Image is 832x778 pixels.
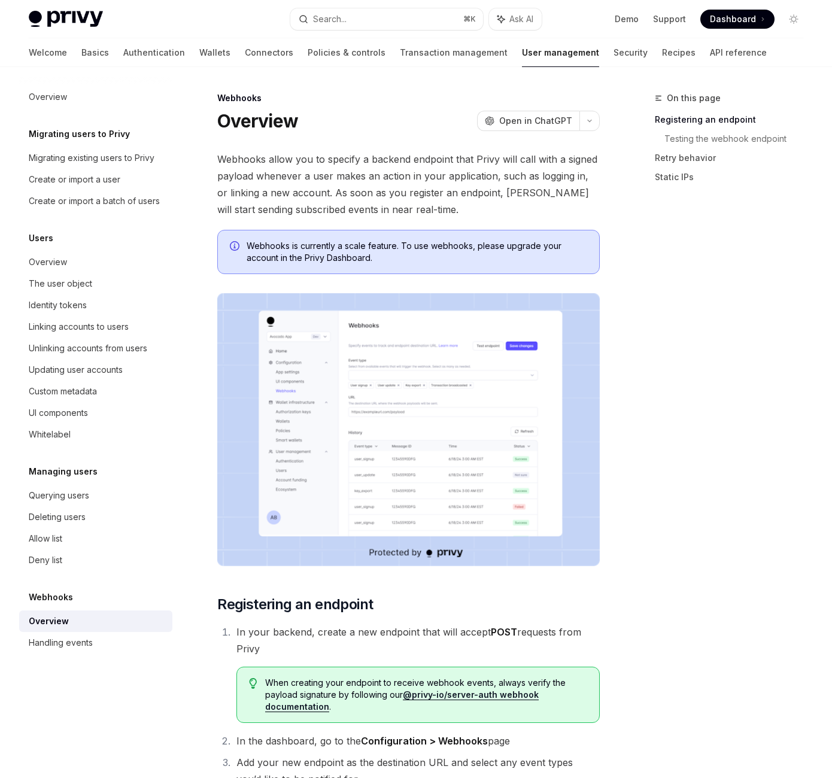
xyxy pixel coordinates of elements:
[19,632,172,654] a: Handling events
[489,8,542,30] button: Ask AI
[19,381,172,402] a: Custom metadata
[29,488,89,503] div: Querying users
[19,359,172,381] a: Updating user accounts
[19,424,172,445] a: Whitelabel
[29,194,160,208] div: Create or import a batch of users
[290,8,484,30] button: Search...⌘K
[710,13,756,25] span: Dashboard
[29,320,129,334] div: Linking accounts to users
[265,689,539,712] a: @privy-io/server-auth webhook documentation
[19,273,172,294] a: The user object
[249,678,257,689] svg: Tip
[236,735,510,747] span: In the dashboard, go to the page
[313,12,347,26] div: Search...
[477,111,579,131] button: Open in ChatGPT
[29,614,69,628] div: Overview
[29,298,87,312] div: Identity tokens
[19,86,172,108] a: Overview
[710,38,767,67] a: API reference
[463,14,476,24] span: ⌘ K
[29,363,123,377] div: Updating user accounts
[667,91,721,105] span: On this page
[81,38,109,67] a: Basics
[522,38,599,67] a: User management
[29,276,92,291] div: The user object
[19,506,172,528] a: Deleting users
[655,148,813,168] a: Retry behavior
[29,11,103,28] img: light logo
[499,115,572,127] span: Open in ChatGPT
[217,92,600,104] div: Webhooks
[19,294,172,316] a: Identity tokens
[400,38,508,67] a: Transaction management
[19,169,172,190] a: Create or import a user
[29,464,98,479] h5: Managing users
[29,553,62,567] div: Deny list
[29,231,53,245] h5: Users
[29,151,154,165] div: Migrating existing users to Privy
[29,90,67,104] div: Overview
[664,129,813,148] a: Testing the webhook endpoint
[615,13,639,25] a: Demo
[308,38,385,67] a: Policies & controls
[29,255,67,269] div: Overview
[245,38,293,67] a: Connectors
[29,636,93,650] div: Handling events
[29,590,73,604] h5: Webhooks
[199,38,230,67] a: Wallets
[19,549,172,571] a: Deny list
[29,406,88,420] div: UI components
[230,241,242,253] svg: Info
[217,151,600,218] span: Webhooks allow you to specify a backend endpoint that Privy will call with a signed payload whene...
[655,110,813,129] a: Registering an endpoint
[19,147,172,169] a: Migrating existing users to Privy
[700,10,775,29] a: Dashboard
[19,190,172,212] a: Create or import a batch of users
[236,626,581,655] span: In your backend, create a new endpoint that will accept requests from Privy
[29,427,71,442] div: Whitelabel
[29,341,147,355] div: Unlinking accounts from users
[217,293,600,566] img: images/Webhooks.png
[655,168,813,187] a: Static IPs
[29,384,97,399] div: Custom metadata
[247,240,587,264] span: Webhooks is currently a scale feature. To use webhooks, please upgrade your account in the Privy ...
[19,610,172,632] a: Overview
[491,626,517,638] strong: POST
[662,38,696,67] a: Recipes
[509,13,533,25] span: Ask AI
[29,38,67,67] a: Welcome
[19,528,172,549] a: Allow list
[361,735,488,747] strong: Configuration > Webhooks
[19,316,172,338] a: Linking accounts to users
[19,402,172,424] a: UI components
[29,127,130,141] h5: Migrating users to Privy
[614,38,648,67] a: Security
[653,13,686,25] a: Support
[19,251,172,273] a: Overview
[123,38,185,67] a: Authentication
[29,531,62,546] div: Allow list
[217,595,373,614] span: Registering an endpoint
[19,485,172,506] a: Querying users
[265,677,587,713] span: When creating your endpoint to receive webhook events, always verify the payload signature by fol...
[784,10,803,29] button: Toggle dark mode
[29,172,120,187] div: Create or import a user
[217,110,298,132] h1: Overview
[29,510,86,524] div: Deleting users
[19,338,172,359] a: Unlinking accounts from users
